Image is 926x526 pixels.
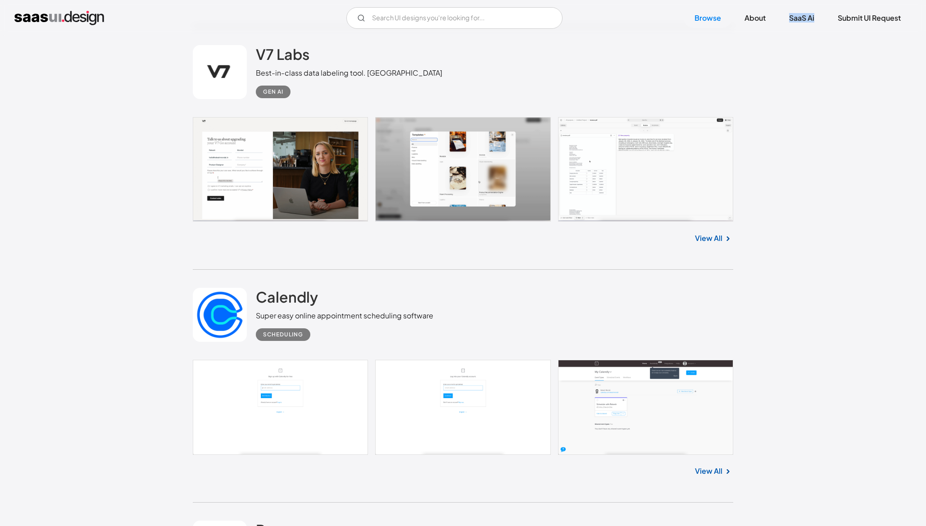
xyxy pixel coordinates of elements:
[256,288,318,306] h2: Calendly
[256,45,309,68] a: V7 Labs
[256,288,318,310] a: Calendly
[346,7,563,29] input: Search UI designs you're looking for...
[256,45,309,63] h2: V7 Labs
[256,310,433,321] div: Super easy online appointment scheduling software
[263,86,283,97] div: Gen AI
[734,8,776,28] a: About
[827,8,912,28] a: Submit UI Request
[14,11,104,25] a: home
[256,68,442,78] div: Best-in-class data labeling tool. [GEOGRAPHIC_DATA]
[684,8,732,28] a: Browse
[695,233,722,244] a: View All
[263,329,303,340] div: Scheduling
[695,466,722,476] a: View All
[778,8,825,28] a: SaaS Ai
[346,7,563,29] form: Email Form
